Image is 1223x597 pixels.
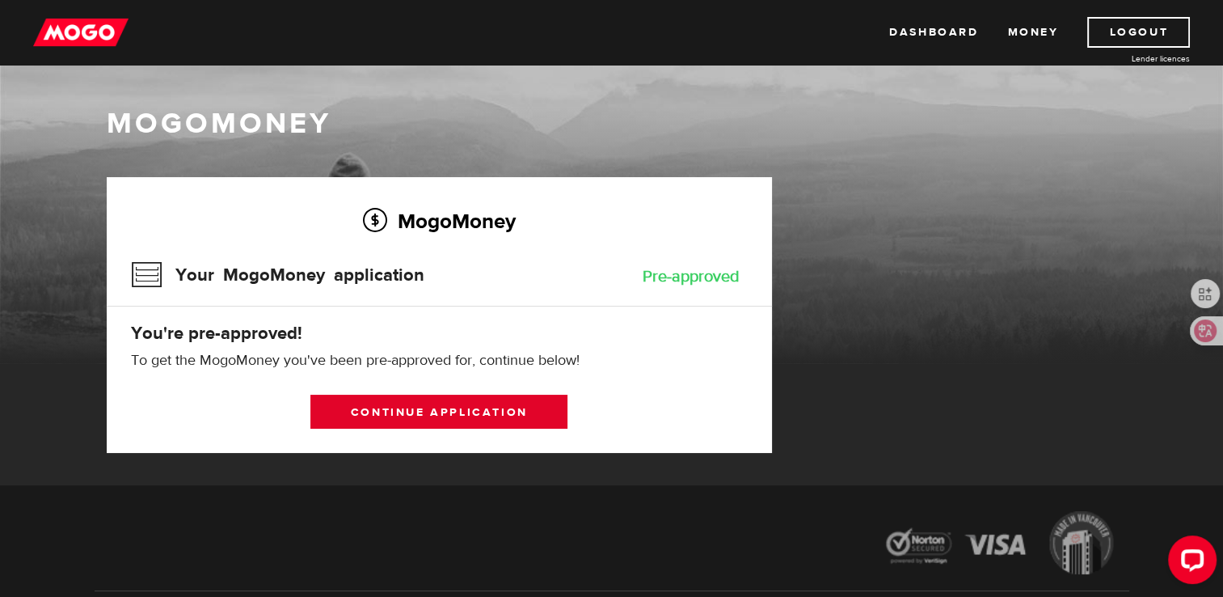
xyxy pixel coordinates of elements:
[1087,17,1190,48] a: Logout
[889,17,978,48] a: Dashboard
[643,269,740,285] div: Pre-approved
[131,204,748,238] h2: MogoMoney
[131,254,424,296] h3: Your MogoMoney application
[1069,53,1190,65] a: Lender licences
[107,107,1117,141] h1: MogoMoney
[1155,529,1223,597] iframe: LiveChat chat widget
[131,351,748,370] p: To get the MogoMoney you've been pre-approved for, continue below!
[310,395,567,429] a: Continue application
[33,17,129,48] img: mogo_logo-11ee424be714fa7cbb0f0f49df9e16ec.png
[871,499,1129,591] img: legal-icons-92a2ffecb4d32d839781d1b4e4802d7b.png
[1007,17,1058,48] a: Money
[131,322,748,345] h4: You're pre-approved!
